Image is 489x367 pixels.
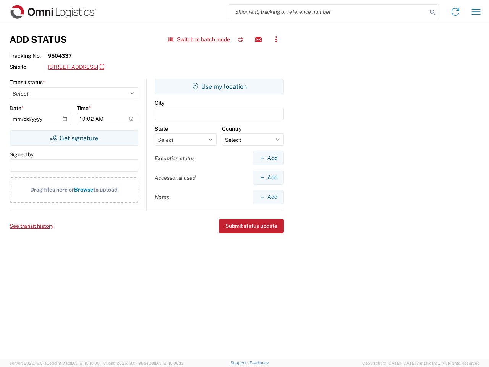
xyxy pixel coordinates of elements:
strong: 9504337 [48,52,72,59]
button: Get signature [10,130,138,146]
span: Copyright © [DATE]-[DATE] Agistix Inc., All Rights Reserved [362,360,480,367]
a: [STREET_ADDRESS] [48,61,104,74]
button: Use my location [155,79,284,94]
span: [DATE] 10:06:13 [154,361,184,365]
button: See transit history [10,220,53,232]
button: Add [253,151,284,165]
span: Ship to [10,63,48,70]
span: Server: 2025.18.0-a0edd1917ac [9,361,100,365]
span: Tracking No. [10,52,48,59]
label: State [155,125,168,132]
span: to upload [93,187,118,193]
h3: Add Status [10,34,67,45]
span: Browse [74,187,93,193]
button: Add [253,190,284,204]
span: Drag files here or [30,187,74,193]
label: Exception status [155,155,195,162]
button: Submit status update [219,219,284,233]
span: [DATE] 10:10:00 [70,361,100,365]
label: Time [77,105,91,112]
label: Country [222,125,241,132]
label: Transit status [10,79,45,86]
label: City [155,99,164,106]
label: Date [10,105,24,112]
span: Client: 2025.18.0-198a450 [103,361,184,365]
label: Accessorial used [155,174,196,181]
a: Feedback [249,361,269,365]
button: Add [253,171,284,185]
label: Notes [155,194,169,201]
label: Signed by [10,151,34,158]
button: Switch to batch mode [168,33,230,46]
input: Shipment, tracking or reference number [229,5,427,19]
a: Support [230,361,249,365]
